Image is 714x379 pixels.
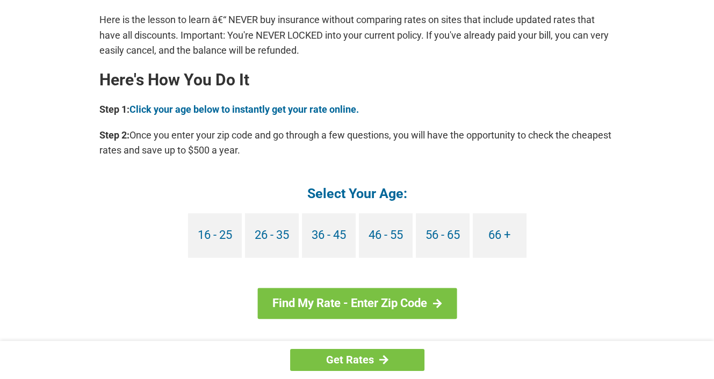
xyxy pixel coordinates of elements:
b: Step 1: [99,104,129,115]
a: 46 - 55 [359,213,413,258]
b: Step 2: [99,129,129,141]
a: 36 - 45 [302,213,356,258]
a: Get Rates [290,349,424,371]
p: Here is the lesson to learn â€“ NEVER buy insurance without comparing rates on sites that include... [99,12,615,57]
a: 66 + [473,213,527,258]
a: 26 - 35 [245,213,299,258]
a: 16 - 25 [188,213,242,258]
a: 56 - 65 [416,213,470,258]
h4: Select Your Age: [99,185,615,202]
h2: Here's How You Do It [99,71,615,89]
a: Click your age below to instantly get your rate online. [129,104,359,115]
p: Once you enter your zip code and go through a few questions, you will have the opportunity to che... [99,128,615,158]
a: Find My Rate - Enter Zip Code [257,288,457,319]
